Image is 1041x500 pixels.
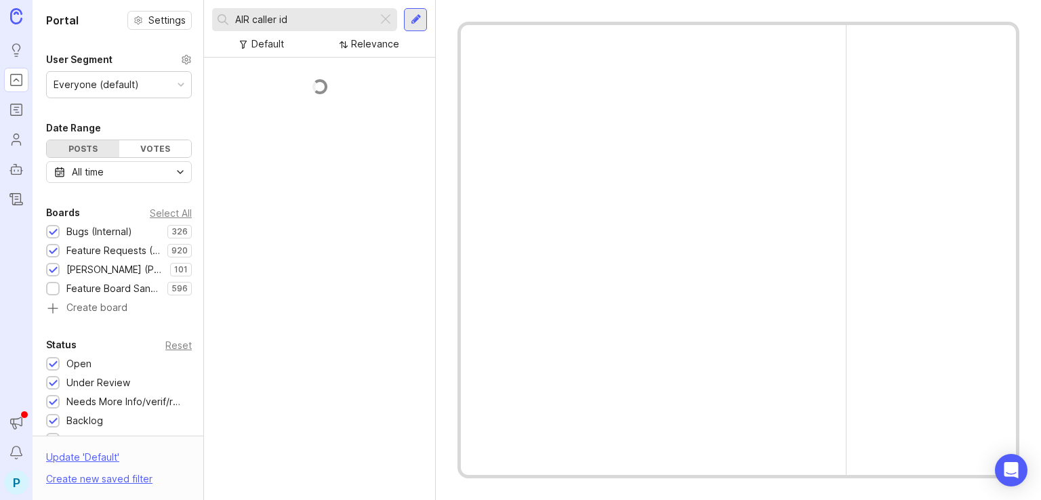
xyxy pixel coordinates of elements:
[46,472,152,486] div: Create new saved filter
[165,341,192,349] div: Reset
[4,68,28,92] a: Portal
[150,209,192,217] div: Select All
[54,77,139,92] div: Everyone (default)
[148,14,186,27] span: Settings
[4,440,28,465] button: Notifications
[171,283,188,294] p: 596
[46,450,119,472] div: Update ' Default '
[66,432,113,447] div: Candidate
[4,157,28,182] a: Autopilot
[127,11,192,30] button: Settings
[4,411,28,435] button: Announcements
[46,12,79,28] h1: Portal
[4,98,28,122] a: Roadmaps
[995,454,1027,486] div: Open Intercom Messenger
[351,37,399,51] div: Relevance
[10,8,22,24] img: Canny Home
[174,264,188,275] p: 101
[66,413,103,428] div: Backlog
[66,262,163,277] div: [PERSON_NAME] (Public)
[169,167,191,178] svg: toggle icon
[46,337,77,353] div: Status
[66,243,161,258] div: Feature Requests (Internal)
[66,394,185,409] div: Needs More Info/verif/repro
[4,187,28,211] a: Changelog
[235,12,372,27] input: Search...
[171,226,188,237] p: 326
[46,303,192,315] a: Create board
[171,245,188,256] p: 920
[4,127,28,152] a: Users
[46,120,101,136] div: Date Range
[46,51,113,68] div: User Segment
[251,37,284,51] div: Default
[66,375,130,390] div: Under Review
[47,140,119,157] div: Posts
[4,38,28,62] a: Ideas
[72,165,104,180] div: All time
[4,470,28,495] button: P
[66,281,161,296] div: Feature Board Sandbox [DATE]
[119,140,192,157] div: Votes
[66,356,91,371] div: Open
[46,205,80,221] div: Boards
[66,224,132,239] div: Bugs (Internal)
